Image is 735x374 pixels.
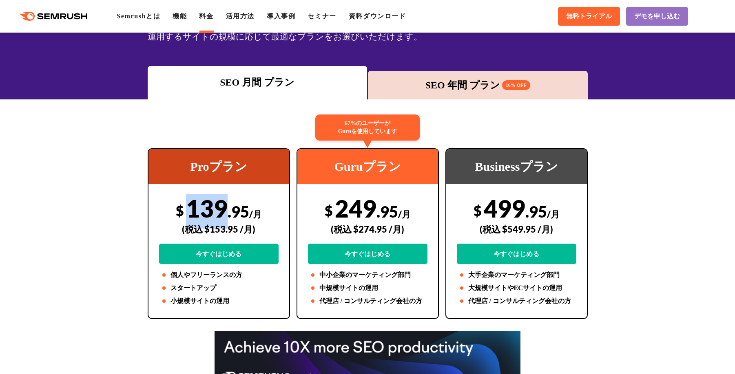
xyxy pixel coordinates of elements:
[558,7,620,26] a: 無料トライアル
[446,149,587,184] div: Businessプラン
[249,209,262,220] span: /月
[159,283,279,293] li: スタートアップ
[502,80,530,90] span: 16% OFF
[308,296,427,306] li: 代理店 / コンサルティング会社の方
[228,202,249,221] span: .95
[308,244,427,264] a: 今すぐはじめる
[117,13,160,20] a: Semrushとは
[372,78,584,92] div: SEO 年間 プラン
[297,149,438,184] div: Guruプラン
[547,209,560,220] span: /月
[159,244,279,264] a: 今すぐはじめる
[148,149,289,184] div: Proプラン
[376,202,398,221] span: .95
[308,215,427,244] div: (税込 $274.95 /月)
[308,270,427,280] li: 中小企業のマーケティング部門
[315,114,420,141] div: 67%のユーザーが Guruを使用しています
[199,13,213,20] a: 料金
[159,215,279,244] div: (税込 $153.95 /月)
[308,283,427,293] li: 中規模サイトの運用
[267,13,295,20] a: 導入事例
[457,244,576,264] a: 今すぐはじめる
[349,13,406,20] a: 資料ダウンロード
[525,202,547,221] span: .95
[308,13,336,20] a: セミナー
[626,7,688,26] a: デモを申し込む
[566,12,612,21] span: 無料トライアル
[634,12,680,21] span: デモを申し込む
[474,202,482,219] span: $
[173,13,187,20] a: 機能
[308,194,427,264] div: 249
[152,75,363,90] div: SEO 月間 プラン
[176,202,184,219] span: $
[457,270,576,280] li: 大手企業のマーケティング部門
[457,194,576,264] div: 499
[226,13,255,20] a: 活用方法
[159,270,279,280] li: 個人やフリーランスの方
[325,202,333,219] span: $
[159,296,279,306] li: 小規模サイトの運用
[398,209,411,220] span: /月
[457,215,576,244] div: (税込 $549.95 /月)
[159,194,279,264] div: 139
[457,283,576,293] li: 大規模サイトやECサイトの運用
[457,296,576,306] li: 代理店 / コンサルティング会社の方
